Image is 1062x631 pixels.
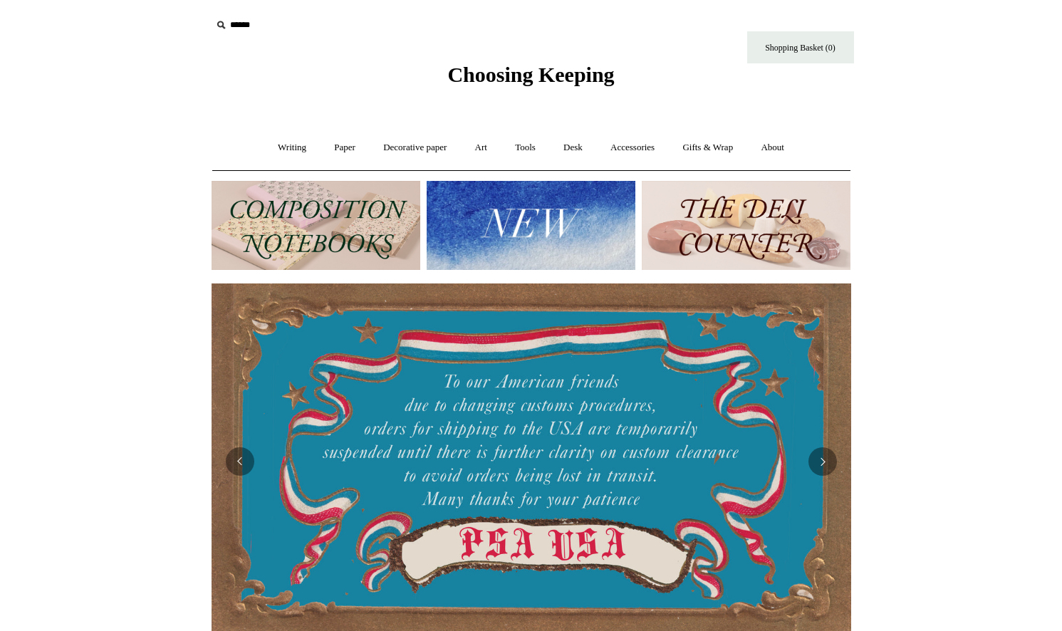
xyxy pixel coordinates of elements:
a: Choosing Keeping [447,74,614,84]
img: The Deli Counter [642,181,850,270]
a: About [748,129,797,167]
button: Previous [226,447,254,476]
a: Paper [321,129,368,167]
img: New.jpg__PID:f73bdf93-380a-4a35-bcfe-7823039498e1 [427,181,635,270]
span: Choosing Keeping [447,63,614,86]
button: Next [808,447,837,476]
a: Writing [265,129,319,167]
a: Shopping Basket (0) [747,31,854,63]
a: Art [462,129,500,167]
a: Desk [551,129,595,167]
img: 202302 Composition ledgers.jpg__PID:69722ee6-fa44-49dd-a067-31375e5d54ec [212,181,420,270]
a: Accessories [598,129,667,167]
a: Decorative paper [370,129,459,167]
a: Gifts & Wrap [670,129,746,167]
a: Tools [502,129,548,167]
